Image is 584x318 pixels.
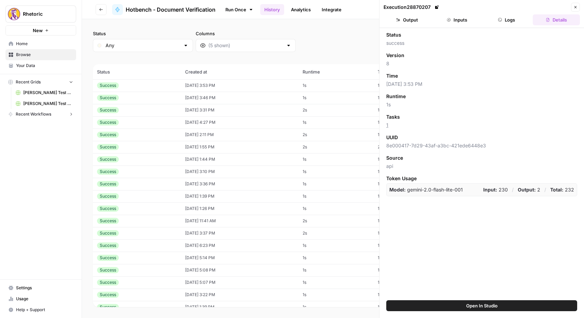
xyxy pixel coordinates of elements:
[181,301,298,313] td: [DATE] 1:39 PM
[466,302,498,309] span: Open In Studio
[374,64,433,79] th: Tasks
[512,186,514,193] p: /
[298,264,374,276] td: 1s
[16,285,73,291] span: Settings
[386,122,388,128] a: 1
[483,14,530,25] button: Logs
[384,14,431,25] button: Output
[97,279,119,286] div: Success
[13,87,76,98] a: [PERSON_NAME] Test Workflow - Copilot Example Grid
[386,52,404,59] span: Version
[97,255,119,261] div: Success
[550,186,574,193] p: 232
[181,202,298,215] td: [DATE] 1:26 PM
[518,186,540,193] p: 2
[16,307,73,313] span: Help + Support
[374,301,433,313] td: 1
[298,289,374,301] td: 1s
[181,215,298,227] td: [DATE] 11:41 AM
[97,242,119,249] div: Success
[374,116,433,129] td: 1
[5,304,76,315] button: Help + Support
[97,206,119,212] div: Success
[386,40,577,47] span: success
[181,165,298,178] td: [DATE] 3:10 PM
[386,175,577,182] span: Token Usage
[93,52,573,64] span: (206 records)
[97,292,119,298] div: Success
[374,79,433,92] td: 1
[5,282,76,293] a: Settings
[208,42,283,49] input: (5 shown)
[181,64,298,79] th: Created at
[433,14,481,25] button: Inputs
[298,178,374,190] td: 1s
[181,289,298,301] td: [DATE] 3:22 PM
[374,141,433,153] td: 2
[221,4,258,15] a: Run Once
[181,79,298,92] td: [DATE] 3:53 PM
[298,129,374,141] td: 2s
[97,144,119,150] div: Success
[260,4,284,15] a: History
[374,153,433,165] td: 1
[181,264,298,276] td: [DATE] 5:08 PM
[13,98,76,109] a: [PERSON_NAME] Test Workflow - SERP Overview Grid
[5,77,76,87] button: Recent Grids
[386,31,401,38] span: Status
[97,156,119,162] div: Success
[181,92,298,104] td: [DATE] 3:46 PM
[23,101,73,107] span: [PERSON_NAME] Test Workflow - SERP Overview Grid
[483,187,497,193] strong: Input:
[181,116,298,129] td: [DATE] 4:27 PM
[374,178,433,190] td: 1
[16,296,73,302] span: Usage
[97,230,119,236] div: Success
[550,187,564,193] strong: Total:
[181,276,298,289] td: [DATE] 5:07 PM
[5,49,76,60] a: Browse
[97,169,119,175] div: Success
[181,252,298,264] td: [DATE] 5:14 PM
[298,227,374,239] td: 2s
[5,60,76,71] a: Your Data
[97,304,119,310] div: Success
[16,63,73,69] span: Your Data
[384,4,440,11] div: Execution 28870207
[5,293,76,304] a: Usage
[196,30,296,37] label: Columns
[298,202,374,215] td: 1s
[97,267,119,273] div: Success
[386,93,406,100] span: Runtime
[97,181,119,187] div: Success
[483,186,508,193] p: 230
[298,92,374,104] td: 1s
[298,301,374,313] td: 1s
[181,104,298,116] td: [DATE] 3:31 PM
[5,109,76,119] button: Recent Workflows
[106,42,180,49] input: Any
[298,153,374,165] td: 1s
[298,104,374,116] td: 2s
[298,276,374,289] td: 1s
[374,190,433,202] td: 1
[112,4,215,15] a: Hotbench - Document Verification
[97,119,119,125] div: Success
[16,79,41,85] span: Recent Grids
[374,276,433,289] td: 1
[5,25,76,36] button: New
[23,11,64,17] span: Rhetoric
[298,215,374,227] td: 2s
[16,111,51,117] span: Recent Workflows
[374,202,433,215] td: 1
[374,264,433,276] td: 1
[374,129,433,141] td: 1
[5,38,76,49] a: Home
[181,141,298,153] td: [DATE] 1:55 PM
[8,8,20,20] img: Rhetoric Logo
[386,114,400,120] span: Tasks
[97,218,119,224] div: Success
[386,81,577,88] span: [DATE] 3:53 PM
[298,165,374,178] td: 1s
[181,239,298,252] td: [DATE] 6:23 PM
